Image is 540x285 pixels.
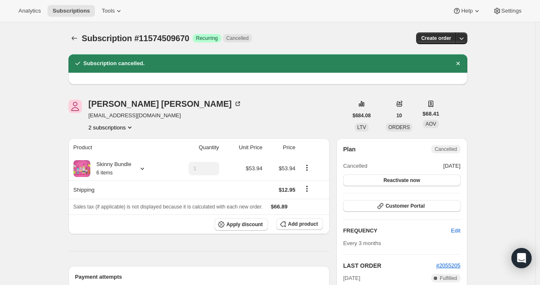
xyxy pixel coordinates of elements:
span: $53.94 [246,165,262,172]
button: #2055205 [436,261,461,270]
th: Price [265,138,298,157]
a: #2055205 [436,262,461,269]
h2: FREQUENCY [343,227,451,235]
span: LTV [357,124,366,130]
span: Fulfilled [440,275,457,282]
span: $66.89 [271,203,288,210]
button: Product actions [300,163,314,172]
span: Apply discount [226,221,263,228]
th: Quantity [168,138,222,157]
span: Reactivate now [383,177,420,184]
span: Edit [451,227,460,235]
span: Tools [102,8,115,14]
small: 6 items [97,170,113,176]
span: $684.08 [353,112,371,119]
button: Add product [276,218,323,230]
span: Cancelled [226,35,249,42]
span: Settings [501,8,522,14]
button: Shipping actions [300,184,314,193]
span: 10 [396,112,402,119]
span: Recurring [196,35,218,42]
span: Sales tax (if applicable) is not displayed because it is calculated with each new order. [73,204,263,210]
span: Subscription #11574509670 [82,34,189,43]
span: Create order [421,35,451,42]
button: Customer Portal [343,200,460,212]
div: [PERSON_NAME] [PERSON_NAME] [89,100,242,108]
span: Customer Portal [385,203,425,209]
button: $684.08 [348,110,376,121]
button: Apply discount [215,218,268,231]
span: Cancelled [343,162,367,170]
th: Product [68,138,168,157]
button: Subscriptions [68,32,80,44]
span: $68.41 [422,110,439,118]
img: product img [73,160,90,177]
h2: LAST ORDER [343,261,436,270]
span: [DATE] [443,162,461,170]
h2: Plan [343,145,356,153]
span: AOV [425,121,436,127]
button: Dismiss notification [452,58,464,69]
span: $53.94 [279,165,296,172]
th: Unit Price [222,138,265,157]
h2: Payment attempts [75,273,323,281]
button: Reactivate now [343,174,460,186]
span: $12.95 [279,187,296,193]
span: Cancelled [435,146,457,153]
button: Create order [416,32,456,44]
span: Add product [288,221,318,227]
button: Help [448,5,486,17]
button: 10 [391,110,407,121]
span: Analytics [18,8,41,14]
th: Shipping [68,180,168,199]
span: [DATE] [343,274,360,282]
span: [EMAIL_ADDRESS][DOMAIN_NAME] [89,111,242,120]
button: Subscriptions [47,5,95,17]
span: Help [461,8,472,14]
span: Every 3 months [343,240,381,246]
button: Tools [97,5,128,17]
span: Subscriptions [52,8,90,14]
div: Skinny Bundle [90,160,131,177]
div: Open Intercom Messenger [511,248,532,268]
span: Erica Blake [68,100,82,113]
span: ORDERS [388,124,410,130]
button: Settings [488,5,527,17]
button: Product actions [89,123,134,132]
button: Analytics [13,5,46,17]
h2: Subscription cancelled. [84,59,145,68]
button: Edit [446,224,465,237]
